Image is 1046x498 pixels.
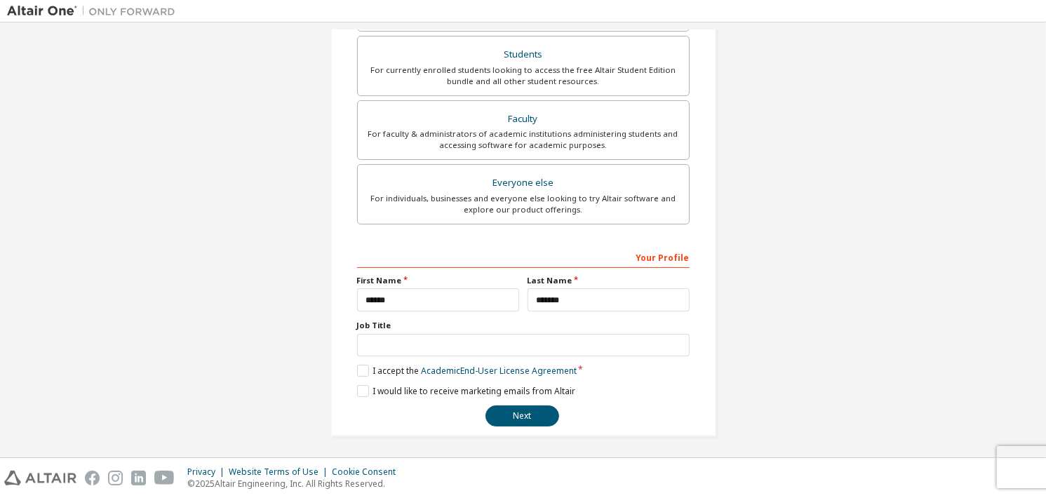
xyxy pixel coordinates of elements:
div: For currently enrolled students looking to access the free Altair Student Edition bundle and all ... [366,65,680,87]
div: Your Profile [357,245,690,268]
img: Altair One [7,4,182,18]
a: Academic End-User License Agreement [421,365,577,377]
label: Last Name [528,275,690,286]
img: instagram.svg [108,471,123,485]
img: youtube.svg [154,471,175,485]
div: Privacy [187,466,229,478]
button: Next [485,405,559,426]
div: Students [366,45,680,65]
div: Cookie Consent [332,466,404,478]
label: I would like to receive marketing emails from Altair [357,385,575,397]
img: altair_logo.svg [4,471,76,485]
label: Job Title [357,320,690,331]
img: facebook.svg [85,471,100,485]
div: Everyone else [366,173,680,193]
div: Website Terms of Use [229,466,332,478]
div: Faculty [366,109,680,129]
div: For faculty & administrators of academic institutions administering students and accessing softwa... [366,128,680,151]
div: For individuals, businesses and everyone else looking to try Altair software and explore our prod... [366,193,680,215]
label: First Name [357,275,519,286]
label: I accept the [357,365,577,377]
img: linkedin.svg [131,471,146,485]
p: © 2025 Altair Engineering, Inc. All Rights Reserved. [187,478,404,490]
